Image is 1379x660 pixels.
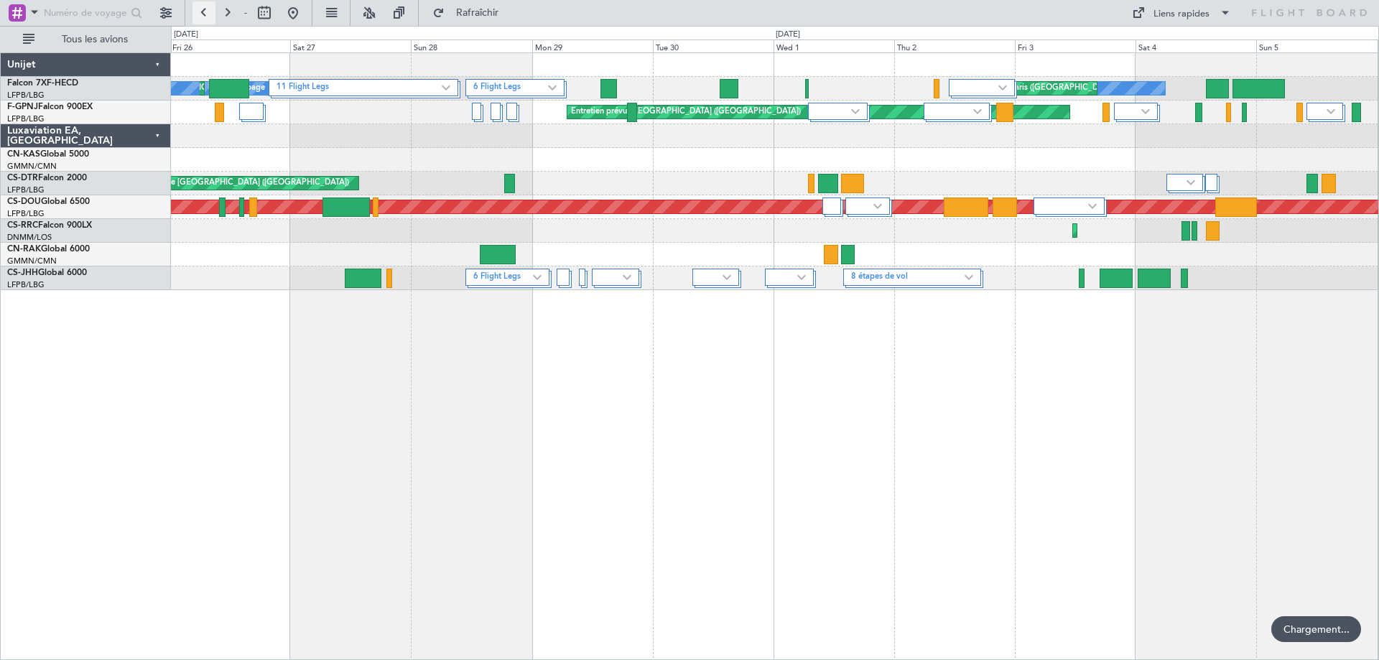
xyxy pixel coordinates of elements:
label: 6 Flight Legs [473,82,548,94]
img: arrow-gray.svg [873,203,882,209]
a: CS-RRCFalcon 900LX [7,221,92,230]
font: Falcon 2000 [38,174,87,182]
div: Tue 30 [653,39,774,52]
div: Fri 26 [170,39,290,52]
button: Tous les avions [16,28,156,51]
input: Numéro de voyage [44,2,126,24]
a: LFPB/LBG [7,90,45,101]
font: CS-DOU [7,197,41,206]
font: Rafraîchir [456,6,498,19]
img: arrow-gray.svg [1088,203,1097,209]
img: arrow-gray.svg [442,85,450,90]
img: arrow-gray.svg [1327,108,1335,114]
img: arrow-gray.svg [851,108,860,114]
font: CS-DTR [7,174,38,182]
font: Global 6500 [41,197,90,206]
font: CS-JHH [7,269,38,277]
a: LFPB/LBG [7,208,45,219]
font: Global 5000 [40,150,89,159]
div: Fri 3 [1015,39,1136,52]
font: Entretien prévu [GEOGRAPHIC_DATA] ([GEOGRAPHIC_DATA]) [571,108,801,116]
img: arrow-gray.svg [623,274,631,280]
img: arrow-gray.svg [1141,108,1150,114]
img: arrow-gray.svg [973,108,982,114]
font: Falcon 7X [7,79,47,88]
font: CN-KAS [7,150,40,159]
font: F-HECD [47,79,78,88]
font: Tous les avions [62,32,128,46]
a: DNMM/LOS [7,232,52,243]
font: CS-RRC [7,221,38,230]
button: Liens rapides [1125,1,1238,24]
div: Sat 27 [290,39,411,52]
label: 11 Flight Legs [277,82,442,94]
a: F-GPNJFalcon 900EX [7,103,93,111]
a: GMMN/CMN [7,256,57,266]
font: Falcon 900EX [38,103,93,111]
a: GMMN/CMN [7,161,57,172]
font: 8 étapes de vol [851,273,908,281]
a: LFPB/LBG [7,185,45,195]
font: Pas d'équipage [208,84,265,92]
img: arrow-gray.svg [723,274,731,280]
font: Maintenance planifiée [GEOGRAPHIC_DATA] ([GEOGRAPHIC_DATA]) [96,179,349,187]
font: F-GPNJ [7,103,38,111]
a: CS-DTRFalcon 2000 [7,174,87,182]
img: arrow-gray.svg [998,85,1007,90]
font: - [244,6,247,19]
font: Liens rapides [1153,7,1209,20]
label: 6 Flight Legs [473,271,533,284]
font: Falcon 900LX [38,221,92,230]
div: Thu 2 [894,39,1015,52]
div: [DATE] [776,29,800,41]
img: arrow-gray.svg [548,85,557,90]
font: Global 6000 [41,245,90,254]
font: CN-RAK [7,245,41,254]
a: CN-RAKGlobal 6000 [7,245,90,254]
img: arrow-gray.svg [1187,180,1195,185]
a: CS-JHHGlobal 6000 [7,269,87,277]
a: Falcon 7XF-HECD [7,79,78,88]
button: Rafraîchir [426,1,512,24]
div: Sun 5 [1256,39,1377,52]
font: Chargement... [1283,623,1350,636]
img: arrow-gray.svg [965,274,973,280]
a: LFPB/LBG [7,113,45,124]
div: Sun 28 [411,39,531,52]
font: Global 6000 [38,269,87,277]
div: Wed 1 [774,39,894,52]
img: arrow-gray.svg [533,274,542,280]
div: Sat 4 [1136,39,1256,52]
img: arrow-gray.svg [797,274,806,280]
font: Maintenance planifiée à [GEOGRAPHIC_DATA] ([PERSON_NAME]) [1077,226,1319,234]
a: CS-DOUGlobal 6500 [7,197,90,206]
a: LFPB/LBG [7,279,45,290]
div: [DATE] [174,29,198,41]
div: Mon 29 [532,39,653,52]
a: CN-KASGlobal 5000 [7,150,89,159]
font: AOG Maint Paris ([GEOGRAPHIC_DATA]) [966,84,1117,92]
